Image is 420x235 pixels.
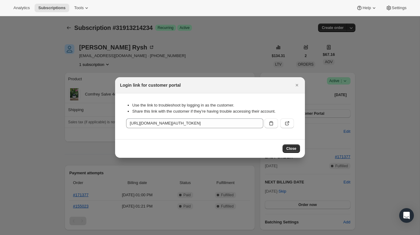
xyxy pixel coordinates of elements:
span: Tools [74,5,84,10]
span: Close [286,146,296,151]
button: Subscriptions [35,4,69,12]
h2: Login link for customer portal [120,82,181,88]
li: Use the link to troubleshoot by logging in as the customer. [132,102,294,108]
button: Close [283,144,300,153]
button: Analytics [10,4,33,12]
button: Close [293,81,301,89]
button: Help [353,4,381,12]
span: Settings [392,5,407,10]
div: Open Intercom Messenger [399,208,414,223]
li: Share this link with the customer if they’re having trouble accessing their account. [132,108,294,114]
span: Analytics [13,5,30,10]
span: Help [362,5,371,10]
span: Subscriptions [38,5,66,10]
button: Settings [382,4,410,12]
button: Tools [70,4,93,12]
